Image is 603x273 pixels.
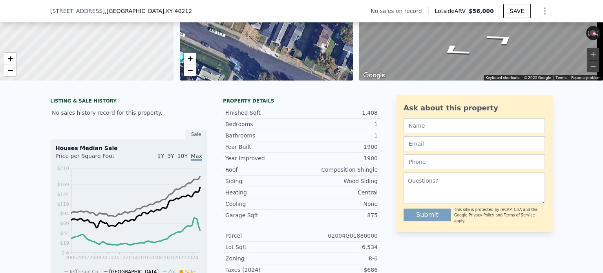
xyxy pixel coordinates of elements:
span: , [GEOGRAPHIC_DATA] [105,7,192,15]
tspan: 2008 [89,255,101,260]
button: Rotate counterclockwise [586,26,590,40]
tspan: $-6 [61,250,69,256]
tspan: 2012 [113,255,126,260]
path: Go Northwest, St Xavier St [426,41,483,60]
span: + [187,53,192,63]
div: None [301,200,378,208]
div: 875 [301,211,378,219]
div: 1,408 [301,109,378,117]
tspan: $44 [60,231,69,236]
div: 6,534 [301,243,378,251]
tspan: 2018 [150,255,162,260]
button: Rotate clockwise [596,26,601,40]
div: Zoning [225,255,301,262]
input: Phone [404,154,545,169]
a: Report a problem [571,75,601,80]
tspan: 2024 [186,255,199,260]
tspan: $94 [60,211,69,216]
button: SAVE [503,4,531,18]
span: © 2025 Google [524,75,551,80]
div: Lot Sqft [225,243,301,251]
span: 10Y [177,153,188,159]
div: Property details [223,98,380,104]
tspan: $169 [57,182,69,187]
div: Bedrooms [225,120,301,128]
tspan: $144 [57,192,69,197]
a: Zoom out [184,64,196,76]
a: Privacy Policy [469,213,494,217]
span: − [187,65,192,75]
path: Go East, St Xavier St [473,29,530,49]
div: 1 [301,132,378,139]
a: Zoom in [184,53,196,64]
button: Keyboard shortcuts [486,75,519,81]
span: 3Y [167,153,174,159]
div: Wood Siding [301,177,378,185]
input: Email [404,136,545,151]
div: Houses Median Sale [55,144,202,152]
span: $56,000 [469,8,494,14]
div: Heating [225,189,301,196]
div: Central [301,189,378,196]
div: 02004G01880000 [301,232,378,240]
tspan: $119 [57,202,69,207]
div: Garage Sqft [225,211,301,219]
div: No sales on record [371,7,428,15]
a: Terms of Service [504,213,535,217]
tspan: 2010 [101,255,113,260]
div: This site is protected by reCAPTCHA and the Google and apply. [454,207,545,224]
div: 1900 [301,154,378,162]
tspan: $69 [60,221,69,226]
span: [STREET_ADDRESS] [50,7,105,15]
div: Composition Shingle [301,166,378,174]
div: 1 [301,120,378,128]
tspan: $210 [57,166,69,171]
div: Sale [185,129,207,139]
tspan: 2014 [126,255,138,260]
img: Google [361,70,387,81]
span: 1Y [157,153,164,159]
button: Zoom in [587,48,599,60]
a: Terms (opens in new tab) [555,75,566,80]
span: Lotside ARV [435,7,469,15]
div: Year Built [225,143,301,151]
a: Open this area in Google Maps (opens a new window) [361,70,387,81]
div: Ask about this property [404,103,545,114]
button: Show Options [537,3,553,19]
div: Cooling [225,200,301,208]
div: R-6 [301,255,378,262]
span: , KY 40212 [164,8,192,14]
div: Bathrooms [225,132,301,139]
button: Zoom out [587,60,599,72]
tspan: $19 [60,240,69,246]
div: Price per Square Foot [55,152,129,165]
div: 1900 [301,143,378,151]
button: Reset the view [586,27,601,39]
div: LISTING & SALE HISTORY [50,98,207,106]
tspan: 2020 [162,255,174,260]
div: Year Improved [225,154,301,162]
div: Roof [225,166,301,174]
span: − [8,65,13,75]
span: + [8,53,13,63]
div: Siding [225,177,301,185]
div: No sales history record for this property. [50,106,207,120]
tspan: 2005 [65,255,77,260]
a: Zoom in [4,53,16,64]
tspan: 2016 [138,255,150,260]
button: Submit [404,209,451,221]
div: Finished Sqft [225,109,301,117]
input: Name [404,118,545,133]
span: Max [191,153,202,161]
tspan: 2022 [174,255,186,260]
tspan: 2007 [77,255,90,260]
a: Zoom out [4,64,16,76]
div: Parcel [225,232,301,240]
